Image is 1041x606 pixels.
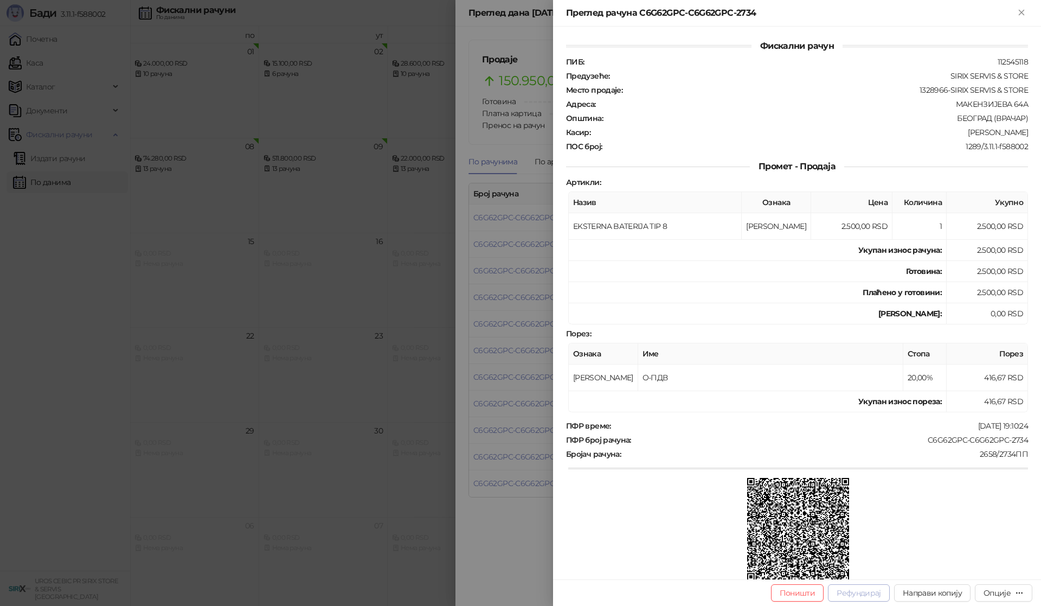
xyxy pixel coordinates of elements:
div: C6G62GPC-C6G62GPC-2734 [632,435,1029,445]
strong: Порез : [566,329,591,339]
td: О-ПДВ [638,365,903,391]
strong: Укупан износ пореза: [858,397,942,406]
strong: ПФР време : [566,421,611,431]
strong: Бројач рачуна : [566,449,621,459]
div: 2658/2734ПП [622,449,1029,459]
strong: Артикли : [566,177,601,187]
td: 2.500,00 RSD [947,213,1028,240]
td: 2.500,00 RSD [947,240,1028,261]
strong: Касир : [566,127,590,137]
td: [PERSON_NAME] [569,365,638,391]
div: МАКЕНЗИЈЕВА 64А [597,99,1029,109]
strong: Општина : [566,113,603,123]
strong: Место продаје : [566,85,622,95]
td: [PERSON_NAME] [742,213,811,240]
strong: [PERSON_NAME]: [878,309,942,318]
div: Опције [984,588,1011,598]
th: Назив [569,192,742,213]
td: 0,00 RSD [947,303,1028,324]
td: EKSTERNA BATERIJA TIP 8 [569,213,742,240]
button: Close [1015,7,1028,20]
th: Име [638,343,903,365]
div: [PERSON_NAME] [592,127,1029,137]
div: Преглед рачуна C6G62GPC-C6G62GPC-2734 [566,7,1015,20]
button: Рефундирај [828,584,890,602]
td: 1 [892,213,947,240]
strong: Готовина : [906,266,942,276]
strong: ПОС број : [566,142,602,151]
div: SIRIX SERVIS & STORE [611,71,1029,81]
button: Направи копију [894,584,971,602]
strong: ПИБ : [566,57,584,67]
td: 416,67 RSD [947,365,1028,391]
strong: ПФР број рачуна : [566,435,631,445]
th: Цена [811,192,892,213]
span: Промет - Продаја [750,161,844,171]
td: 20,00% [903,365,947,391]
strong: Адреса : [566,99,596,109]
td: 2.500,00 RSD [811,213,892,240]
div: 1328966-SIRIX SERVIS & STORE [624,85,1029,95]
td: 2.500,00 RSD [947,282,1028,303]
th: Стопа [903,343,947,365]
strong: Плаћено у готовини: [863,288,942,297]
div: БЕОГРАД (ВРАЧАР) [604,113,1029,123]
strong: Предузеће : [566,71,610,81]
div: 1289/3.11.1-f588002 [603,142,1029,151]
td: 2.500,00 RSD [947,261,1028,282]
td: 416,67 RSD [947,391,1028,412]
strong: Укупан износ рачуна : [858,245,942,255]
div: [DATE] 19:10:24 [612,421,1029,431]
th: Порез [947,343,1028,365]
button: Поништи [771,584,824,602]
th: Ознака [742,192,811,213]
button: Опције [975,584,1032,602]
div: 112545118 [585,57,1029,67]
span: Фискални рачун [751,41,843,51]
th: Ознака [569,343,638,365]
th: Количина [892,192,947,213]
th: Укупно [947,192,1028,213]
span: Направи копију [903,588,962,598]
img: QR код [747,478,850,581]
